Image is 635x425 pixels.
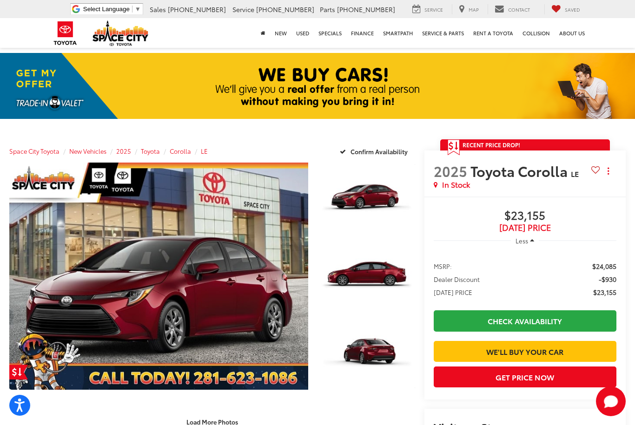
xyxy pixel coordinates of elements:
[608,167,609,175] span: dropdown dots
[83,6,141,13] a: Select Language​
[93,20,148,46] img: Space City Toyota
[232,5,254,14] span: Service
[314,18,346,48] a: Specials
[442,179,470,190] span: In Stock
[116,147,131,155] a: 2025
[270,18,291,48] a: New
[434,275,480,284] span: Dealer Discount
[317,240,416,313] img: 2025 Toyota Corolla LE
[320,5,335,14] span: Parts
[48,18,83,48] img: Toyota
[83,6,130,13] span: Select Language
[596,386,626,416] button: Toggle Chat Window
[9,365,28,379] a: Get Price Drop Alert
[9,147,60,155] a: Space City Toyota
[434,341,616,362] a: We'll Buy Your Car
[317,317,416,390] img: 2025 Toyota Corolla LE
[463,141,520,149] span: Recent Price Drop!
[434,209,616,223] span: $23,155
[516,236,528,245] span: Less
[150,5,166,14] span: Sales
[318,240,415,313] a: Expand Photo 2
[141,147,160,155] a: Toyota
[511,232,539,249] button: Less
[434,288,472,297] span: [DATE] PRICE
[424,6,443,13] span: Service
[291,18,314,48] a: Used
[470,161,571,181] span: Toyota Corolla
[135,6,141,13] span: ▼
[518,18,555,48] a: Collision
[405,4,450,14] a: Service
[168,5,226,14] span: [PHONE_NUMBER]
[417,18,469,48] a: Service & Parts
[469,18,518,48] a: Rent a Toyota
[434,366,616,387] button: Get Price Now
[201,147,208,155] a: LE
[469,6,479,13] span: Map
[9,163,308,390] a: Expand Photo 0
[317,162,416,235] img: 2025 Toyota Corolla LE
[440,139,610,150] a: Get Price Drop Alert Recent Price Drop!
[592,262,616,271] span: $24,085
[452,4,486,14] a: Map
[346,18,378,48] a: Finance
[335,143,415,159] button: Confirm Availability
[318,318,415,390] a: Expand Photo 3
[600,163,616,179] button: Actions
[448,139,460,155] span: Get Price Drop Alert
[7,162,311,391] img: 2025 Toyota Corolla LE
[508,6,530,13] span: Contact
[351,147,408,156] span: Confirm Availability
[170,147,191,155] a: Corolla
[596,386,626,416] svg: Start Chat
[593,288,616,297] span: $23,155
[256,5,314,14] span: [PHONE_NUMBER]
[599,275,616,284] span: -$930
[434,262,452,271] span: MSRP:
[378,18,417,48] a: SmartPath
[565,6,580,13] span: Saved
[571,168,579,179] span: LE
[434,161,467,181] span: 2025
[434,223,616,232] span: [DATE] Price
[555,18,589,48] a: About Us
[69,147,106,155] a: New Vehicles
[488,4,537,14] a: Contact
[544,4,587,14] a: My Saved Vehicles
[434,310,616,331] a: Check Availability
[337,5,395,14] span: [PHONE_NUMBER]
[318,163,415,235] a: Expand Photo 1
[256,18,270,48] a: Home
